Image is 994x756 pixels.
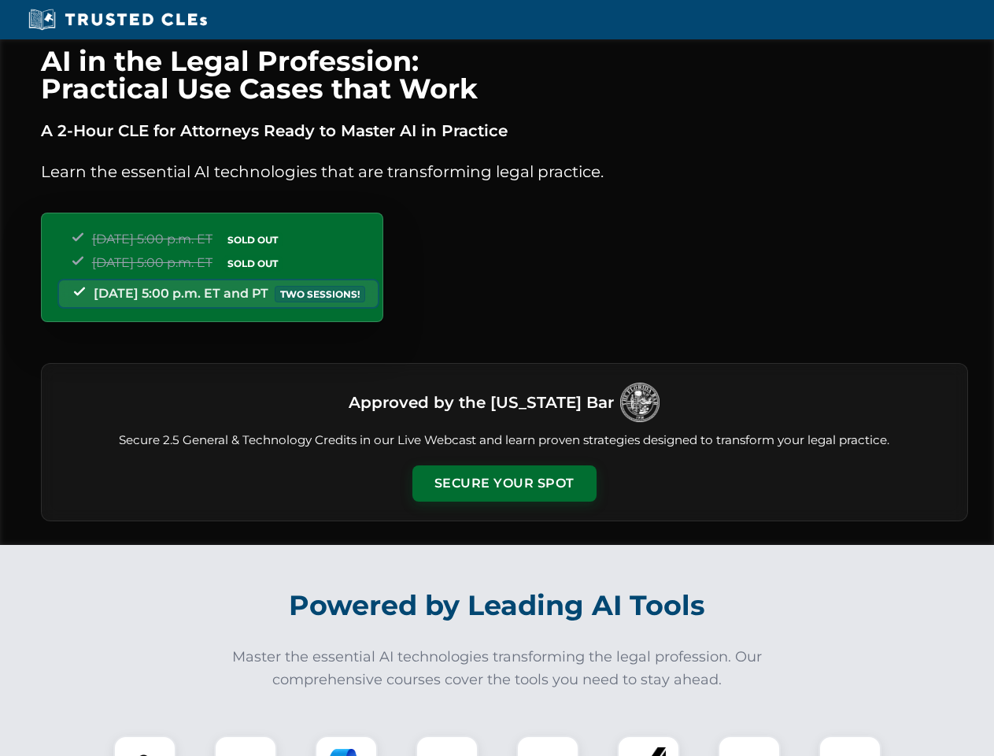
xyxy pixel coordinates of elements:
h3: Approved by the [US_STATE] Bar [349,388,614,417]
h1: AI in the Legal Profession: Practical Use Cases that Work [41,47,968,102]
img: Trusted CLEs [24,8,212,31]
button: Secure Your Spot [412,465,597,502]
span: SOLD OUT [222,255,283,272]
p: Secure 2.5 General & Technology Credits in our Live Webcast and learn proven strategies designed ... [61,432,948,450]
img: Logo [620,383,660,422]
p: Learn the essential AI technologies that are transforming legal practice. [41,159,968,184]
span: [DATE] 5:00 p.m. ET [92,255,212,270]
p: Master the essential AI technologies transforming the legal profession. Our comprehensive courses... [222,646,773,691]
p: A 2-Hour CLE for Attorneys Ready to Master AI in Practice [41,118,968,143]
h2: Powered by Leading AI Tools [61,578,933,633]
span: [DATE] 5:00 p.m. ET [92,232,212,246]
span: SOLD OUT [222,232,283,248]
